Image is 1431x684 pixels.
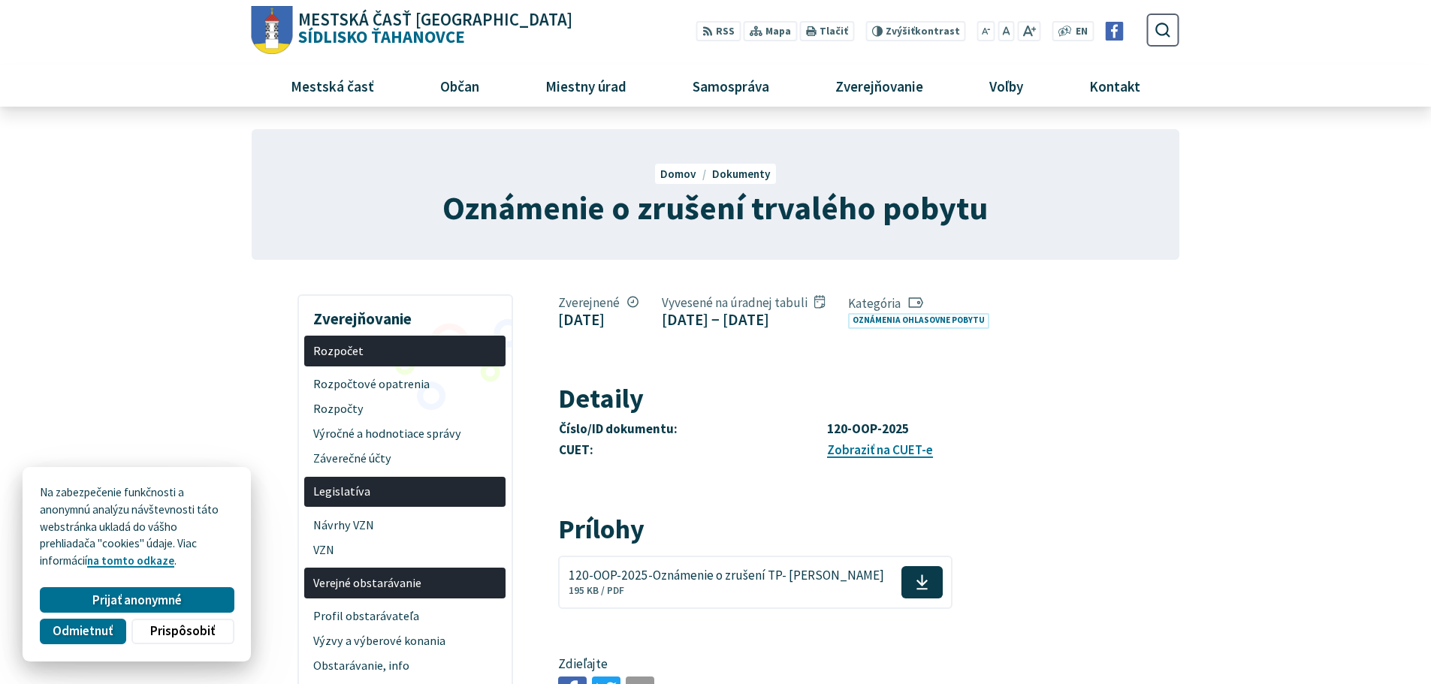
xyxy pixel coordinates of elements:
a: EN [1072,24,1092,40]
a: Zverejňovanie [808,65,951,106]
a: VZN [304,538,506,562]
a: Záverečné účty [304,446,506,471]
button: Prijať anonymné [40,587,234,613]
span: Legislatíva [313,480,497,505]
img: Prejsť na Facebook stránku [1105,22,1124,41]
a: Návrhy VZN [304,513,506,538]
h2: Prílohy [558,514,1065,544]
figcaption: [DATE] − [DATE] [662,310,826,329]
a: Dokumenty [712,167,771,181]
th: Číslo/ID dokumentu: [558,419,826,440]
a: Voľby [962,65,1051,106]
span: Návrhy VZN [313,513,497,538]
span: Výročné a hodnotiace správy [313,421,497,446]
figcaption: [DATE] [558,310,639,329]
span: Kontakt [1084,65,1146,106]
a: Legislatíva [304,477,506,508]
p: Zdieľajte [558,655,1065,674]
button: Tlačiť [800,21,854,41]
p: Na zabezpečenie funkčnosti a anonymnú analýzu návštevnosti táto webstránka ukladá do vášho prehli... [40,484,234,570]
a: Oznámenia ohlasovne pobytu [848,313,989,329]
span: Vyvesené na úradnej tabuli [662,294,826,311]
a: Miestny úrad [518,65,654,106]
span: Kategória [848,295,995,312]
a: Rozpočtové opatrenia [304,372,506,396]
button: Nastaviť pôvodnú veľkosť písma [998,21,1014,41]
span: RSS [716,24,735,40]
img: Prejsť na domovskú stránku [252,6,293,55]
span: Domov [660,167,696,181]
span: Voľby [984,65,1029,106]
button: Odmietnuť [40,619,125,644]
span: Sídlisko Ťahanovce [293,11,573,46]
span: Rozpočty [313,396,497,421]
a: Profil obstarávateľa [304,604,506,629]
span: VZN [313,538,497,562]
a: Občan [412,65,506,106]
a: Rozpočty [304,396,506,421]
span: Občan [434,65,485,106]
span: Mestská časť [GEOGRAPHIC_DATA] [298,11,572,29]
span: 120-OOP-2025-Oznámenie o zrušení TP- [PERSON_NAME] [569,568,884,583]
span: Samospráva [687,65,774,106]
button: Zväčšiť veľkosť písma [1017,21,1040,41]
span: Zverejňovanie [829,65,928,106]
button: Zmenšiť veľkosť písma [977,21,995,41]
a: Rozpočet [304,336,506,366]
span: Rozpočet [313,339,497,363]
span: EN [1076,24,1088,40]
span: Tlačiť [820,26,848,38]
span: Rozpočtové opatrenia [313,372,497,396]
a: Samospráva [666,65,797,106]
span: Mapa [765,24,791,40]
span: Prijať anonymné [92,592,182,608]
button: Zvýšiťkontrast [865,21,965,41]
span: Výzvy a výberové konania [313,629,497,654]
a: 120-OOP-2025-Oznámenie o zrušení TP- [PERSON_NAME] 195 KB / PDF [558,556,952,608]
a: RSS [696,21,741,41]
button: Prispôsobiť [131,619,234,644]
span: 195 KB / PDF [569,584,624,597]
span: Obstarávanie, info [313,654,497,679]
span: Miestny úrad [539,65,632,106]
a: Verejné obstarávanie [304,568,506,598]
a: Domov [660,167,711,181]
span: Záverečné účty [313,446,497,471]
span: Mestská časť [285,65,379,106]
a: Logo Sídlisko Ťahanovce, prejsť na domovskú stránku. [252,6,572,55]
a: Obstarávanie, info [304,654,506,679]
a: Kontakt [1062,65,1168,106]
span: Odmietnuť [53,623,113,639]
span: Oznámenie o zrušení trvalého pobytu [442,187,988,228]
span: kontrast [886,26,960,38]
span: Zverejnené [558,294,639,311]
h3: Zverejňovanie [304,299,506,330]
a: Mestská časť [263,65,401,106]
span: Verejné obstarávanie [313,571,497,595]
th: CUET: [558,440,826,461]
a: Zobraziť na CUET-e [827,441,933,458]
a: Výročné a hodnotiace správy [304,421,506,446]
a: Výzvy a výberové konania [304,629,506,654]
span: Zvýšiť [886,25,915,38]
a: na tomto odkaze [87,553,174,568]
span: Prispôsobiť [150,623,215,639]
span: Profil obstarávateľa [313,604,497,629]
strong: 120-OOP-2025 [827,420,909,437]
a: Mapa [744,21,797,41]
h2: Detaily [558,384,1065,414]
